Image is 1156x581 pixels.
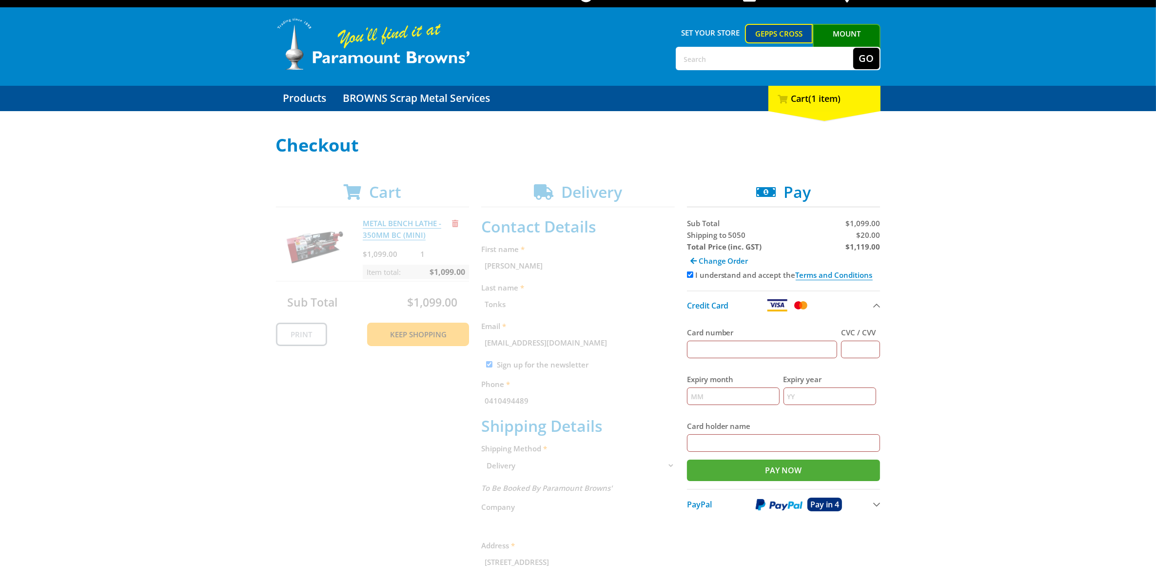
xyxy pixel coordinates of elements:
label: Card holder name [687,420,881,432]
a: Terms and Conditions [796,270,873,280]
span: Credit Card [687,300,729,311]
span: (1 item) [809,93,841,104]
input: YY [784,387,876,405]
span: Set your store [676,24,745,41]
div: Cart [768,86,881,111]
span: PayPal [687,499,712,510]
label: Expiry year [784,373,876,385]
a: Change Order [687,252,752,269]
img: PayPal [756,499,803,511]
span: Sub Total [687,218,720,228]
input: Search [677,48,853,69]
input: Pay Now [687,460,881,481]
a: Mount [PERSON_NAME] [813,24,881,61]
img: Paramount Browns' [276,17,471,71]
button: PayPal Pay in 4 [687,489,881,519]
label: Card number [687,327,838,338]
span: Pay [784,181,811,202]
button: Go [853,48,880,69]
button: Credit Card [687,290,881,319]
h1: Checkout [276,136,881,155]
label: Expiry month [687,373,780,385]
img: Mastercard [792,299,809,311]
span: Shipping to 5050 [687,230,746,240]
label: CVC / CVV [841,327,880,338]
span: $1,099.00 [845,218,880,228]
strong: Total Price (inc. GST) [687,242,762,252]
label: I understand and accept the [695,270,873,280]
input: Please accept the terms and conditions. [687,271,693,278]
input: MM [687,387,780,405]
a: Go to the Products page [276,86,334,111]
strong: $1,119.00 [845,242,880,252]
span: Pay in 4 [810,499,839,510]
span: $20.00 [856,230,880,240]
a: Go to the BROWNS Scrap Metal Services page [336,86,498,111]
img: Visa [766,299,788,311]
a: Gepps Cross [745,24,813,43]
span: Change Order [699,256,748,266]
